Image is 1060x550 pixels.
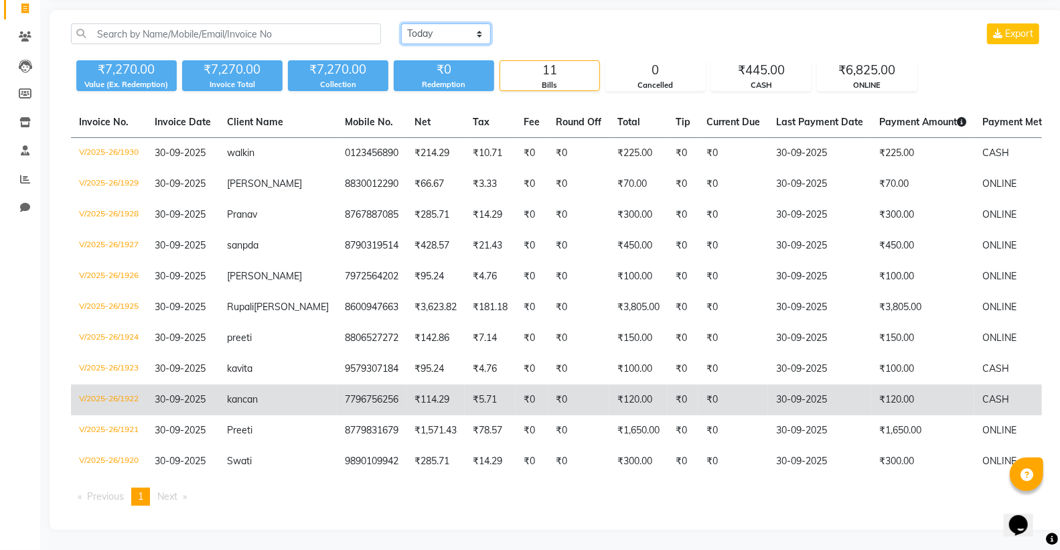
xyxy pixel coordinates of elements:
td: ₹285.71 [406,200,465,230]
span: ONLINE [982,455,1016,467]
td: ₹0 [698,292,768,323]
td: ₹100.00 [609,261,668,292]
div: 11 [500,61,599,80]
td: ₹0 [548,230,609,261]
td: ₹0 [516,446,548,477]
div: ₹6,825.00 [818,61,917,80]
td: ₹0 [698,446,768,477]
td: 30-09-2025 [768,415,871,446]
td: ₹0 [516,230,548,261]
td: ₹120.00 [609,385,668,415]
div: Bills [500,80,599,91]
td: 30-09-2025 [768,200,871,230]
td: 30-09-2025 [768,385,871,415]
td: ₹4.76 [465,354,516,385]
span: ONLINE [982,424,1016,436]
span: Net [414,116,431,128]
td: V/2025-26/1923 [71,354,147,385]
td: ₹0 [548,323,609,354]
td: ₹14.29 [465,200,516,230]
span: [PERSON_NAME] [227,178,302,190]
td: V/2025-26/1922 [71,385,147,415]
td: ₹0 [668,385,698,415]
td: ₹0 [668,354,698,385]
div: Cancelled [606,80,705,91]
span: Next [157,490,177,502]
td: ₹0 [548,354,609,385]
div: ₹7,270.00 [76,60,177,79]
td: ₹0 [668,323,698,354]
td: ₹78.57 [465,415,516,446]
td: 9579307184 [337,354,406,385]
span: Payment Amount [879,116,966,128]
td: ₹1,650.00 [871,415,974,446]
span: Last Payment Date [776,116,863,128]
span: [PERSON_NAME] [254,301,329,313]
td: V/2025-26/1925 [71,292,147,323]
td: ₹0 [516,169,548,200]
td: V/2025-26/1927 [71,230,147,261]
td: ₹0 [668,446,698,477]
td: ₹0 [548,292,609,323]
td: ₹0 [516,385,548,415]
td: ₹300.00 [871,200,974,230]
td: ₹95.24 [406,261,465,292]
td: V/2025-26/1921 [71,415,147,446]
span: Swati [227,455,252,467]
td: ₹4.76 [465,261,516,292]
span: 30-09-2025 [155,332,206,344]
td: 8779831679 [337,415,406,446]
td: ₹21.43 [465,230,516,261]
td: ₹7.14 [465,323,516,354]
td: ₹0 [698,323,768,354]
td: ₹0 [516,323,548,354]
div: ₹445.00 [712,61,811,80]
span: ONLINE [982,270,1016,282]
span: Tax [473,116,489,128]
td: ₹0 [668,138,698,169]
td: ₹0 [548,261,609,292]
span: Previous [87,490,124,502]
td: ₹0 [668,230,698,261]
td: 8830012290 [337,169,406,200]
td: ₹3.33 [465,169,516,200]
span: ONLINE [982,301,1016,313]
td: ₹0 [698,385,768,415]
span: CASH [982,393,1009,405]
span: 30-09-2025 [155,239,206,251]
td: ₹0 [698,415,768,446]
span: Round Off [556,116,601,128]
td: ₹0 [548,200,609,230]
td: ₹5.71 [465,385,516,415]
div: CASH [712,80,811,91]
span: 30-09-2025 [155,178,206,190]
td: ₹0 [698,138,768,169]
button: Export [987,23,1039,44]
td: ₹0 [698,354,768,385]
div: ₹0 [394,60,494,79]
div: Redemption [394,79,494,90]
td: 8600947663 [337,292,406,323]
td: ₹0 [668,261,698,292]
td: ₹150.00 [871,323,974,354]
td: ₹142.86 [406,323,465,354]
span: 30-09-2025 [155,455,206,467]
span: 30-09-2025 [155,301,206,313]
td: ₹285.71 [406,446,465,477]
td: ₹114.29 [406,385,465,415]
td: 30-09-2025 [768,446,871,477]
td: V/2025-26/1924 [71,323,147,354]
td: ₹70.00 [871,169,974,200]
td: ₹181.18 [465,292,516,323]
div: ONLINE [818,80,917,91]
td: V/2025-26/1920 [71,446,147,477]
span: ONLINE [982,239,1016,251]
input: Search by Name/Mobile/Email/Invoice No [71,23,381,44]
span: Total [617,116,640,128]
span: kancan [227,393,258,405]
td: ₹66.67 [406,169,465,200]
iframe: chat widget [1004,496,1047,537]
td: ₹300.00 [871,446,974,477]
td: 8790319514 [337,230,406,261]
span: Fee [524,116,540,128]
